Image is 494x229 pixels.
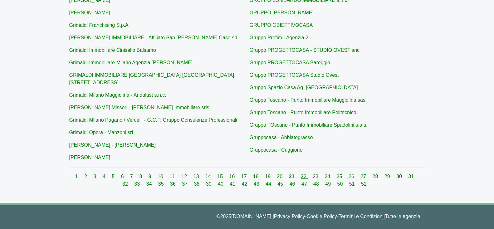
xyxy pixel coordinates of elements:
a: 46 [290,181,296,187]
a: Grimaldi Franchising S.p.A [69,22,129,28]
a: 29 [384,174,391,179]
a: 52 [361,181,367,187]
a: 9 [149,174,153,179]
a: 13 [193,174,200,179]
a: 43 [254,181,261,187]
a: 42 [242,181,249,187]
a: 22 [301,174,308,179]
a: 5 [112,174,116,179]
a: Gruppocasa - Abbiategrasso [250,135,313,140]
a: GRUPPO [PERSON_NAME] [250,10,314,15]
a: 48 [313,181,320,187]
a: 16 [229,174,236,179]
a: 3 [94,174,98,179]
a: Gruppocasa - Cuggiono [250,147,303,153]
a: 1 [75,174,79,179]
a: Grimaldi Opera - Manzoni srl [69,130,133,135]
a: 23 [313,174,320,179]
a: 28 [373,174,379,179]
a: Gruppo TOscano - Punto Immobiliare Spadolini s.a.s. [250,122,368,128]
a: Grimaldi Immobiliare Cinisello Balsamo [69,47,156,53]
a: 4 [103,174,107,179]
a: 30 [396,174,403,179]
a: 11 [169,174,176,179]
a: [PERSON_NAME] [69,10,110,15]
a: GRUPPO OBIETTIVOCASA [250,22,313,28]
a: Cookie Policy [307,214,337,219]
a: Tutte le agenzie [385,214,420,219]
a: 44 [266,181,272,187]
a: Gruppo PROGETTOCASA - STUDIO OVEST snc [250,47,359,53]
a: Termini e Condizioni [339,214,384,219]
a: 21 [289,174,296,179]
a: Gruppo Toscano - Punto Immobiliare Maggiolina sas [250,97,365,103]
a: [PERSON_NAME] Missori - [PERSON_NAME] Immobiliare srls [69,105,209,110]
a: Gruppo Profim - Agenzia 2 [250,35,309,40]
a: 32 [122,181,129,187]
a: 35 [158,181,165,187]
a: Grimaldi Immobiliare Milano Agenzia [PERSON_NAME] [69,60,193,65]
a: 14 [205,174,212,179]
a: 18 [253,174,260,179]
a: 6 [121,174,125,179]
a: 51 [349,181,356,187]
a: Privacy Policy [274,214,305,219]
p: © 2025 [DOMAIN_NAME] | - - | [74,213,420,220]
a: 27 [360,174,367,179]
a: [PERSON_NAME] [69,155,110,160]
a: [PERSON_NAME] IMMOBILIARE - Affiliato San [PERSON_NAME] Case srl [69,35,237,40]
a: 50 [337,181,344,187]
a: 47 [301,181,308,187]
a: Gruppo Toscano - Punto Immobiliare Politecnico [250,110,356,115]
a: 15 [217,174,224,179]
a: 39 [206,181,213,187]
a: 10 [158,174,164,179]
a: GRIMALDI IMMOBILIARE [GEOGRAPHIC_DATA] [GEOGRAPHIC_DATA][STREET_ADDRESS] [69,72,234,85]
a: Gruppo PROGETTOCASA Bareggio [250,60,330,65]
a: Grimaldi Milano Maggiolina - Andalust s.n.c. [69,92,166,98]
a: Gruppo Spazio Casa Ag. [GEOGRAPHIC_DATA] [250,85,358,90]
a: 2 [84,174,88,179]
a: 49 [325,181,332,187]
a: 24 [325,174,332,179]
a: Grimaldi Milano Pagano / Vercelli - G.C.P. Gruppo Consulenze Professionali [69,117,237,123]
a: [PERSON_NAME] - [PERSON_NAME] [69,142,156,148]
a: 8 [139,174,143,179]
a: 7 [130,174,134,179]
a: 36 [170,181,177,187]
a: 33 [134,181,141,187]
a: 26 [349,174,355,179]
a: 45 [277,181,284,187]
a: 12 [182,174,188,179]
a: 31 [408,174,414,179]
a: 20 [277,174,284,179]
a: 38 [194,181,201,187]
a: 19 [265,174,272,179]
a: 34 [146,181,153,187]
a: 41 [230,181,237,187]
a: 40 [218,181,225,187]
a: 17 [241,174,248,179]
a: Gruppo PROGETTOCASA Studio Ovest [250,72,339,78]
a: 25 [337,174,344,179]
a: 37 [182,181,189,187]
